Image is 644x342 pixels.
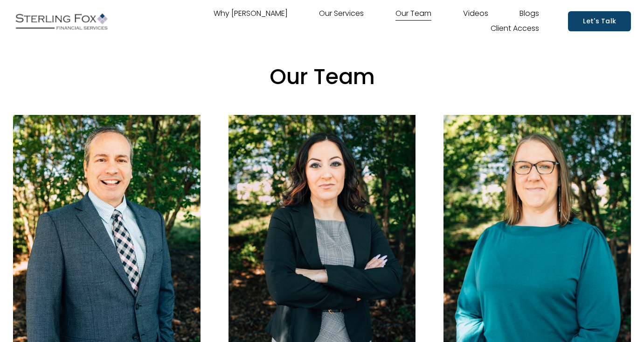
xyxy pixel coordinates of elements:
[491,21,539,36] a: Client Access
[214,7,288,21] a: Why [PERSON_NAME]
[13,57,631,96] p: Our Team
[568,11,631,31] a: Let's Talk
[13,10,110,33] img: Sterling Fox Financial Services
[463,7,488,21] a: Videos
[319,7,364,21] a: Our Services
[519,7,539,21] a: Blogs
[395,7,431,21] a: Our Team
